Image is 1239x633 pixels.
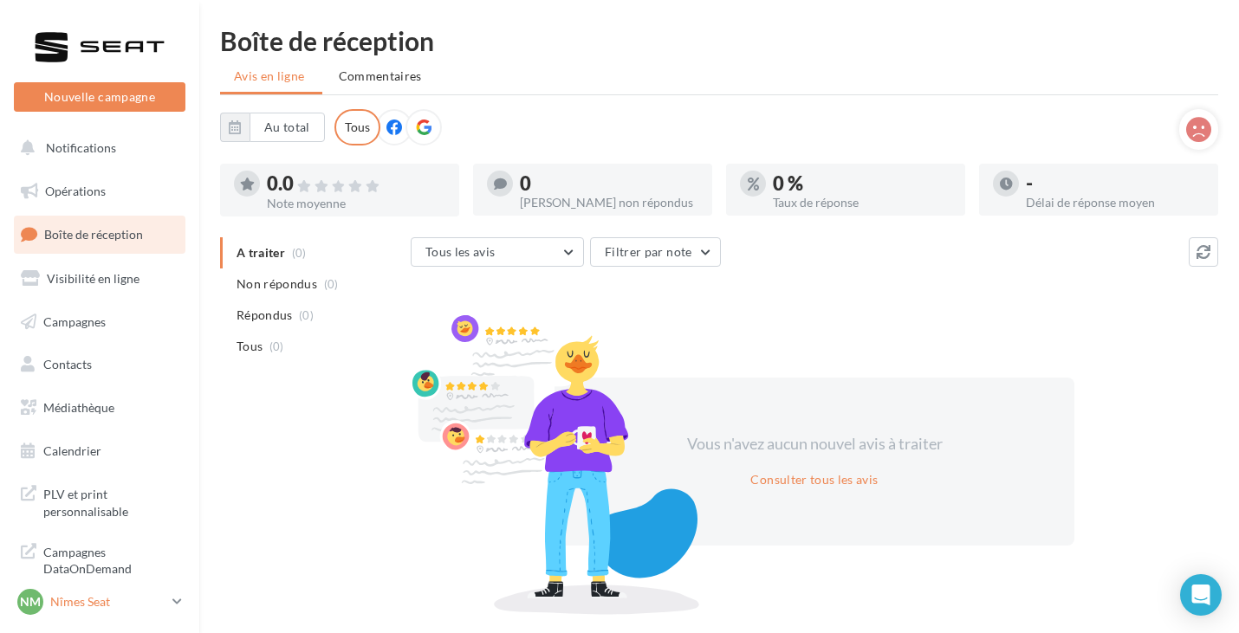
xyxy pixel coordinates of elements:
a: Visibilité en ligne [10,261,189,297]
span: PLV et print personnalisable [43,482,178,520]
div: 0.0 [267,174,445,194]
a: Campagnes [10,304,189,340]
p: Nîmes Seat [50,593,165,610]
button: Consulter tous les avis [743,469,885,490]
span: Opérations [45,184,106,198]
a: Médiathèque [10,390,189,426]
span: Campagnes [43,313,106,328]
div: Note moyenne [267,197,445,210]
div: Délai de réponse moyen [1026,197,1204,209]
div: [PERSON_NAME] non répondus [520,197,698,209]
span: Contacts [43,357,92,371]
span: Calendrier [43,443,101,458]
span: Tous [237,338,263,355]
a: Campagnes DataOnDemand [10,533,189,585]
button: Au total [250,113,325,142]
span: Notifications [46,140,116,155]
span: Visibilité en ligne [47,271,139,286]
span: Commentaires [339,68,422,85]
span: Répondus [237,307,293,324]
button: Tous les avis [411,237,584,267]
button: Au total [220,113,325,142]
span: (0) [299,308,314,322]
div: Vous n'avez aucun nouvel avis à traiter [665,433,963,455]
a: Opérations [10,173,189,210]
span: Boîte de réception [44,227,143,242]
button: Nouvelle campagne [14,82,185,112]
div: 0 % [773,174,951,193]
a: PLV et print personnalisable [10,475,189,526]
span: Médiathèque [43,400,114,415]
div: Taux de réponse [773,197,951,209]
button: Notifications [10,130,182,166]
span: Nm [20,593,41,610]
span: (0) [324,277,339,291]
a: Nm Nîmes Seat [14,585,185,618]
div: Boîte de réception [220,28,1218,54]
a: Contacts [10,346,189,383]
div: Open Intercom Messenger [1180,574,1222,616]
button: Filtrer par note [590,237,721,267]
span: Non répondus [237,275,317,293]
div: 0 [520,174,698,193]
span: Tous les avis [425,244,496,259]
span: (0) [269,339,284,353]
span: Campagnes DataOnDemand [43,540,178,578]
a: Boîte de réception [10,216,189,253]
div: Tous [334,109,380,145]
a: Calendrier [10,433,189,469]
div: - [1026,174,1204,193]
